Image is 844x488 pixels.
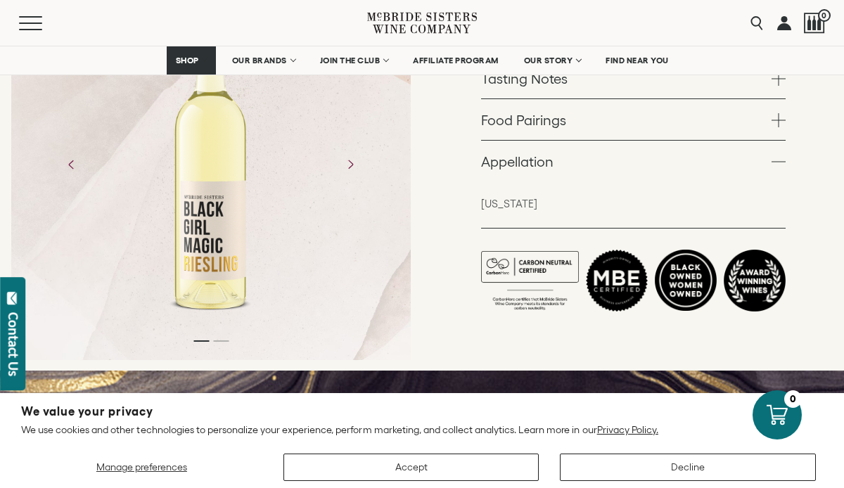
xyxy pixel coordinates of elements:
[597,424,658,435] a: Privacy Policy.
[524,56,573,65] span: OUR STORY
[515,46,590,75] a: OUR STORY
[481,58,786,98] a: Tasting Notes
[481,141,786,181] a: Appellation
[21,423,823,436] p: We use cookies and other technologies to personalize your experience, perform marketing, and coll...
[481,197,786,211] p: [US_STATE]
[606,56,669,65] span: FIND NEAR YOU
[6,312,20,376] div: Contact Us
[818,9,831,22] span: 0
[332,146,369,182] button: Next
[167,46,216,75] a: SHOP
[481,99,786,140] a: Food Pairings
[176,56,200,65] span: SHOP
[53,146,90,182] button: Previous
[193,340,209,342] li: Page dot 1
[223,46,304,75] a: OUR BRANDS
[232,56,287,65] span: OUR BRANDS
[413,56,499,65] span: AFFILIATE PROGRAM
[283,454,539,481] button: Accept
[404,46,508,75] a: AFFILIATE PROGRAM
[19,16,70,30] button: Mobile Menu Trigger
[21,406,823,418] h2: We value your privacy
[21,454,262,481] button: Manage preferences
[784,390,802,408] div: 0
[560,454,816,481] button: Decline
[311,46,397,75] a: JOIN THE CLUB
[320,56,381,65] span: JOIN THE CLUB
[96,461,187,473] span: Manage preferences
[213,340,229,342] li: Page dot 2
[596,46,678,75] a: FIND NEAR YOU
